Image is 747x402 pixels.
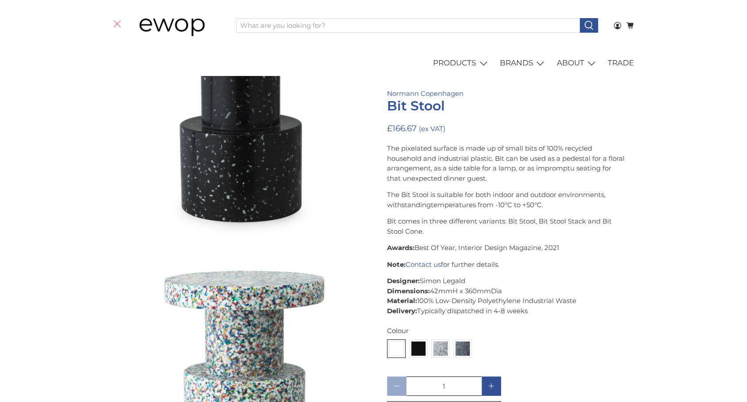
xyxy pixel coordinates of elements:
a: Normann Copenhagen [387,89,464,98]
strong: Note: [387,260,406,269]
strong: Designer: [387,277,420,285]
span: ° [505,201,507,209]
span: The Bit Stool is suitable for both indoor and outdoor environments, withstanding [387,190,605,209]
div: Colour [387,326,626,336]
p: Best Of Year, Interior Design Magazine, 2021 [387,243,626,253]
span: Typically dispatched in 4-8 weeks [417,307,528,315]
input: What are you looking for? [236,18,580,33]
a: PRODUCTS [428,51,495,76]
span: £166.67 [387,123,417,133]
span: C to +50 [507,201,534,209]
span: Bit comes in three different variants: Bit Stool, Bit Stool Stack and Bit Stool Cone. [387,217,612,235]
strong: Dimensions: [387,287,430,295]
a: Contact us [406,260,441,269]
span: for further details. [387,260,499,269]
span: C. [537,201,543,209]
span: The pixelated surface is made up of small bits of 100% recycled household and industrial plastic.... [387,144,624,182]
a: ABOUT [552,51,603,76]
a: TRADE [603,51,639,76]
small: (ex VAT) [419,125,445,133]
nav: main navigation [108,51,639,76]
strong: Delivery: [387,307,417,315]
p: Simon Legald 42mmH x 360mmDia 100% Low-Density Polyethylene Industrial Waste [387,276,626,316]
a: BRANDS [494,51,552,76]
strong: Material: [387,296,417,305]
span: ° [534,201,537,209]
strong: Awards: [387,243,414,252]
span: temperatures from -10 [431,201,505,209]
h1: Bit Stool [387,99,626,114]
